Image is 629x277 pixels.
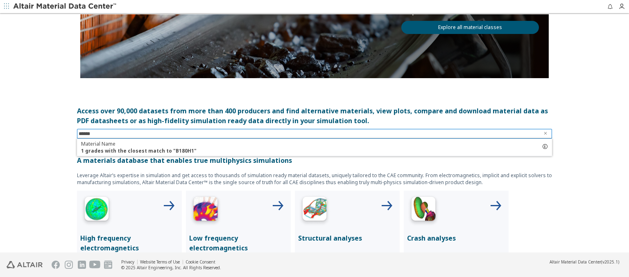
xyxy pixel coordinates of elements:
[77,106,552,126] div: Access over 90,000 datasets from more than 400 producers and find alternative materials, view plo...
[550,259,619,265] div: (v2025.1)
[140,259,180,265] a: Website Terms of Use
[13,2,118,11] img: Altair Material Data Center
[186,259,215,265] a: Cookie Consent
[77,155,552,165] p: A materials database that enables true multiphysics simulations
[401,21,539,34] a: Explore all material classes
[298,233,396,243] p: Structural analyses
[298,194,331,227] img: Structural Analyses Icon
[80,194,113,227] img: High Frequency Icon
[121,265,221,270] div: © 2025 Altair Engineering, Inc. All Rights Reserved.
[77,172,552,186] p: Leverage Altair’s expertise in simulation and get access to thousands of simulation ready materia...
[407,233,505,243] p: Crash analyses
[539,129,552,139] button: Clear text
[7,261,43,268] img: Altair Engineering
[189,194,222,227] img: Low Frequency Icon
[550,259,601,265] span: Altair Material Data Center
[81,140,115,147] span: Material Name
[81,147,197,154] div: 1 grades with the closest match to "B180H1"
[189,233,287,253] p: Low frequency electromagnetics
[121,259,134,265] a: Privacy
[80,233,179,253] p: High frequency electromagnetics
[407,194,440,227] img: Crash Analyses Icon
